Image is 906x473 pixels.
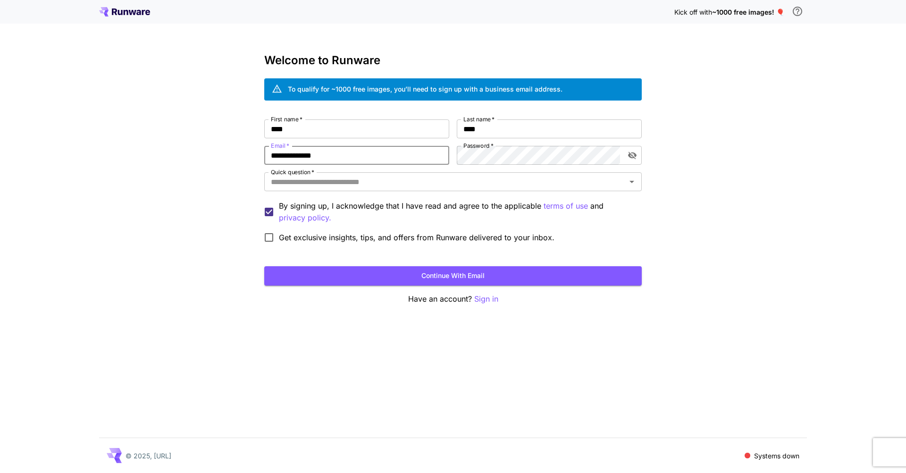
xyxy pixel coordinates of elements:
button: Sign in [474,293,498,305]
button: By signing up, I acknowledge that I have read and agree to the applicable terms of use and [279,212,331,224]
button: Continue with email [264,266,642,286]
button: In order to qualify for free credit, you need to sign up with a business email address and click ... [788,2,807,21]
span: Get exclusive insights, tips, and offers from Runware delivered to your inbox. [279,232,554,243]
p: terms of use [544,200,588,212]
p: privacy policy. [279,212,331,224]
p: By signing up, I acknowledge that I have read and agree to the applicable and [279,200,634,224]
label: Email [271,142,289,150]
label: First name [271,115,302,123]
span: Kick off with [674,8,712,16]
p: Systems down [754,451,799,461]
button: Open [625,175,638,188]
button: toggle password visibility [624,147,641,164]
label: Last name [463,115,495,123]
button: By signing up, I acknowledge that I have read and agree to the applicable and privacy policy. [544,200,588,212]
label: Quick question [271,168,314,176]
span: ~1000 free images! 🎈 [712,8,784,16]
p: © 2025, [URL] [126,451,171,461]
h3: Welcome to Runware [264,54,642,67]
div: To qualify for ~1000 free images, you’ll need to sign up with a business email address. [288,84,562,94]
p: Have an account? [264,293,642,305]
label: Password [463,142,494,150]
